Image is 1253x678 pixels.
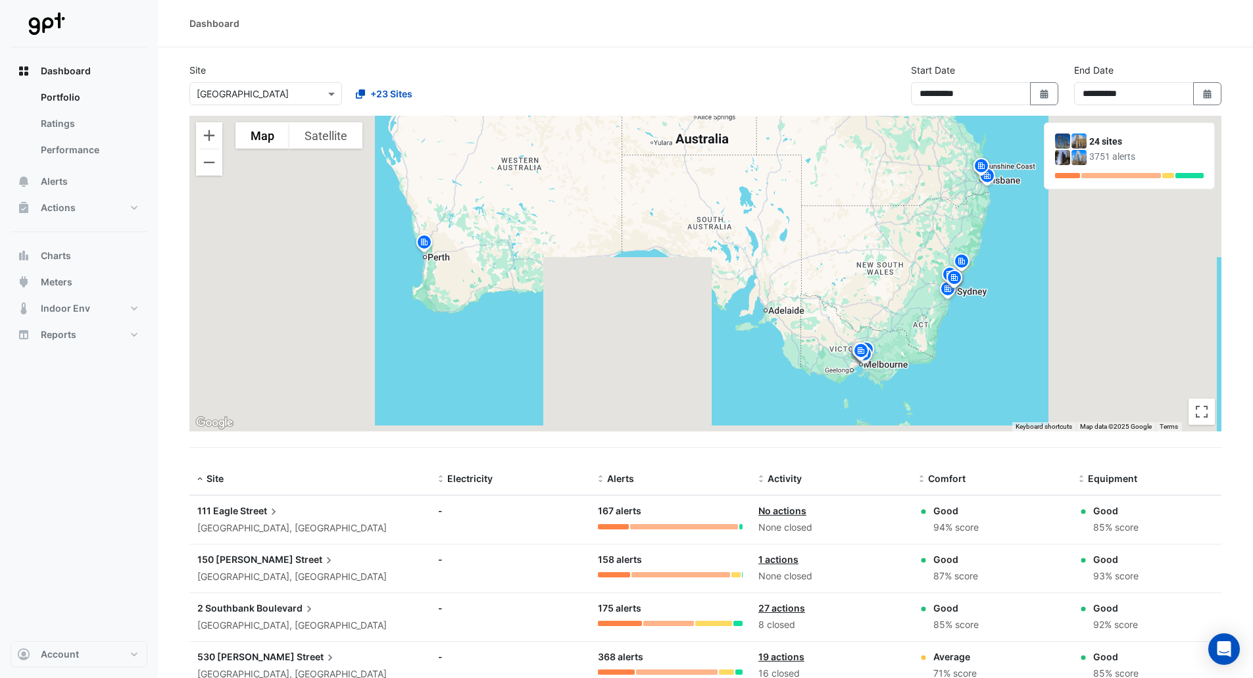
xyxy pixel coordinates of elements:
[939,265,960,288] img: site-pin.svg
[1089,150,1204,164] div: 3751 alerts
[1071,150,1087,165] img: 530 Collins Street
[1071,133,1087,149] img: 150 Collins Street
[1074,63,1114,77] label: End Date
[1080,423,1152,430] span: Map data ©2025 Google
[933,617,979,633] div: 85% score
[197,651,295,662] span: 530 [PERSON_NAME]
[189,16,239,30] div: Dashboard
[1093,520,1139,535] div: 85% score
[607,473,634,484] span: Alerts
[196,122,222,149] button: Zoom in
[41,201,76,214] span: Actions
[41,328,76,341] span: Reports
[17,249,30,262] app-icon: Charts
[17,201,30,214] app-icon: Actions
[11,58,147,84] button: Dashboard
[1093,569,1139,584] div: 93% score
[758,602,805,614] a: 27 actions
[856,340,877,363] img: site-pin.svg
[928,473,966,484] span: Comfort
[1093,504,1139,518] div: Good
[1208,633,1240,665] div: Open Intercom Messenger
[370,87,412,101] span: +23 Sites
[289,122,362,149] button: Show satellite imagery
[1160,423,1178,430] a: Terms
[207,473,224,484] span: Site
[758,554,798,565] a: 1 actions
[17,64,30,78] app-icon: Dashboard
[849,341,870,364] img: site-pin.svg
[297,650,337,664] span: Street
[933,650,977,664] div: Average
[758,569,903,584] div: None closed
[758,617,903,633] div: 8 closed
[41,648,79,661] span: Account
[1093,617,1138,633] div: 92% score
[197,505,238,516] span: 111 Eagle
[16,11,75,37] img: Company Logo
[1055,150,1070,165] img: 2 Southbank Boulevard
[951,252,972,275] img: site-pin.svg
[41,249,71,262] span: Charts
[971,157,992,180] img: site-pin.svg
[933,520,979,535] div: 94% score
[17,302,30,315] app-icon: Indoor Env
[197,569,422,585] div: [GEOGRAPHIC_DATA], [GEOGRAPHIC_DATA]
[41,175,68,188] span: Alerts
[933,601,979,615] div: Good
[30,84,147,110] a: Portfolio
[11,195,147,221] button: Actions
[41,276,72,289] span: Meters
[1039,88,1050,99] fa-icon: Select Date
[438,552,583,566] div: -
[30,110,147,137] a: Ratings
[1189,399,1215,425] button: Toggle fullscreen view
[854,345,875,368] img: site-pin.svg
[850,341,872,364] img: site-pin.svg
[189,63,206,77] label: Site
[197,602,255,614] span: 2 Southbank
[240,504,280,518] span: Street
[1202,88,1214,99] fa-icon: Select Date
[17,175,30,188] app-icon: Alerts
[1093,650,1139,664] div: Good
[1093,601,1138,615] div: Good
[598,504,743,519] div: 167 alerts
[758,520,903,535] div: None closed
[11,641,147,667] button: Account
[977,166,998,189] img: site-pin.svg
[17,276,30,289] app-icon: Meters
[933,552,978,566] div: Good
[598,552,743,568] div: 158 alerts
[17,328,30,341] app-icon: Reports
[438,601,583,615] div: -
[11,269,147,295] button: Meters
[933,504,979,518] div: Good
[11,322,147,348] button: Reports
[911,63,955,77] label: Start Date
[11,168,147,195] button: Alerts
[598,601,743,616] div: 175 alerts
[933,569,978,584] div: 87% score
[41,302,90,315] span: Indoor Env
[438,504,583,518] div: -
[30,137,147,163] a: Performance
[347,82,421,105] button: +23 Sites
[438,650,583,664] div: -
[1016,422,1072,431] button: Keyboard shortcuts
[11,243,147,269] button: Charts
[193,414,236,431] a: Open this area in Google Maps (opens a new window)
[197,618,422,633] div: [GEOGRAPHIC_DATA], [GEOGRAPHIC_DATA]
[758,505,806,516] a: No actions
[11,84,147,168] div: Dashboard
[196,149,222,176] button: Zoom out
[197,521,422,536] div: [GEOGRAPHIC_DATA], [GEOGRAPHIC_DATA]
[598,650,743,665] div: 368 alerts
[1088,473,1137,484] span: Equipment
[758,651,804,662] a: 19 actions
[41,64,91,78] span: Dashboard
[1055,133,1070,149] img: 111 Eagle Street
[1089,135,1204,149] div: 24 sites
[944,268,965,291] img: site-pin.svg
[414,233,435,256] img: site-pin.svg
